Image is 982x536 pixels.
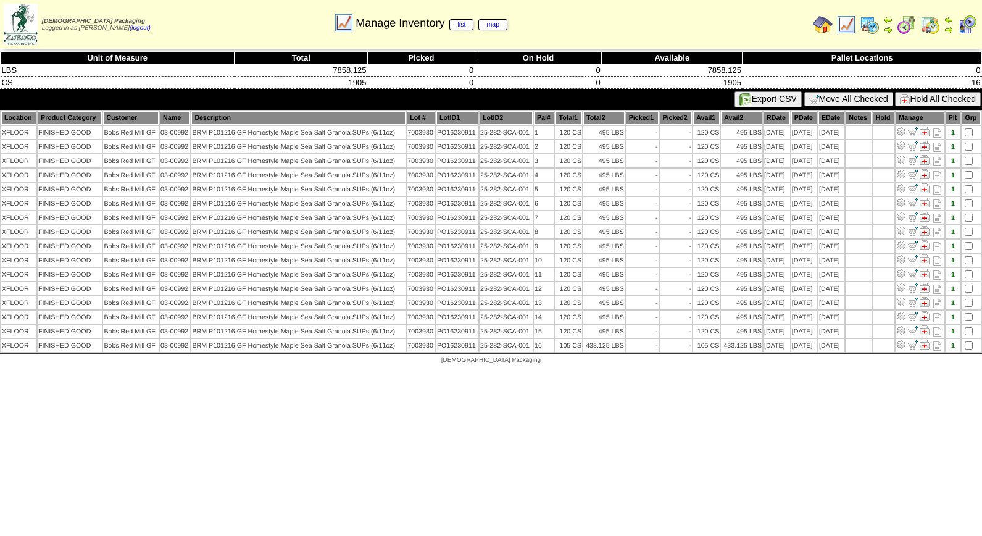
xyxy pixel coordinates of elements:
[103,154,159,167] td: Bobs Red Mill GF
[818,240,844,253] td: [DATE]
[721,169,762,182] td: 495 LBS
[818,126,844,139] td: [DATE]
[480,126,533,139] td: 25-282-SCA-001
[896,111,944,125] th: Manage
[160,111,190,125] th: Name
[896,198,906,207] img: Adjust
[908,240,918,250] img: Move
[38,169,102,182] td: FINISHED GOOD
[103,240,159,253] td: Bobs Red Mill GF
[908,198,918,207] img: Move
[818,111,844,125] th: EDate
[334,13,354,33] img: line_graph.gif
[896,340,906,350] img: Adjust
[1,126,36,139] td: XFLOOR
[791,169,817,182] td: [DATE]
[764,225,790,238] td: [DATE]
[583,169,625,182] td: 495 LBS
[883,15,893,25] img: arrowleft.gif
[191,154,406,167] td: BRM P101216 GF Homestyle Maple Sea Salt Granola SUPs (6/11oz)
[896,297,906,307] img: Adjust
[660,225,693,238] td: -
[908,226,918,236] img: Move
[908,340,918,350] img: Move
[555,211,582,224] td: 120 CS
[896,283,906,293] img: Adjust
[764,154,790,167] td: [DATE]
[368,52,475,64] th: Picked
[920,340,930,350] img: Manage Hold
[555,111,582,125] th: Total1
[920,311,930,321] img: Manage Hold
[818,154,844,167] td: [DATE]
[407,254,435,267] td: 7003930
[920,198,930,207] img: Manage Hold
[920,297,930,307] img: Manage Hold
[191,240,406,253] td: BRM P101216 GF Homestyle Maple Sea Salt Granola SUPs (6/11oz)
[1,240,36,253] td: XFLOOR
[191,140,406,153] td: BRM P101216 GF Homestyle Maple Sea Salt Granola SUPs (6/11oz)
[436,154,478,167] td: PO16230911
[946,157,960,165] div: 1
[38,140,102,153] td: FINISHED GOOD
[818,197,844,210] td: [DATE]
[583,140,625,153] td: 495 LBS
[583,197,625,210] td: 495 LBS
[896,269,906,278] img: Adjust
[555,126,582,139] td: 120 CS
[721,211,762,224] td: 495 LBS
[103,254,159,267] td: Bobs Red Mill GF
[436,111,478,125] th: LotID1
[1,169,36,182] td: XFLOOR
[896,127,906,136] img: Adjust
[721,225,762,238] td: 495 LBS
[896,325,906,335] img: Adjust
[160,225,190,238] td: 03-00992
[721,197,762,210] td: 495 LBS
[721,183,762,196] td: 495 LBS
[908,127,918,136] img: Move
[660,197,693,210] td: -
[818,169,844,182] td: [DATE]
[962,111,981,125] th: Grp
[791,225,817,238] td: [DATE]
[436,254,478,267] td: PO16230911
[534,240,554,253] td: 9
[534,140,554,153] td: 2
[896,226,906,236] img: Adjust
[920,155,930,165] img: Manage Hold
[933,157,941,166] i: Note
[908,283,918,293] img: Move
[920,127,930,136] img: Manage Hold
[693,111,720,125] th: Avail1
[602,52,743,64] th: Available
[693,154,720,167] td: 120 CS
[1,140,36,153] td: XFLOOR
[896,254,906,264] img: Adjust
[626,169,659,182] td: -
[743,77,982,89] td: 16
[1,111,36,125] th: Location
[920,283,930,293] img: Manage Hold
[38,126,102,139] td: FINISHED GOOD
[235,52,368,64] th: Total
[933,242,941,251] i: Note
[896,311,906,321] img: Adjust
[407,225,435,238] td: 7003930
[946,143,960,151] div: 1
[908,325,918,335] img: Move
[191,225,406,238] td: BRM P101216 GF Homestyle Maple Sea Salt Granola SUPs (6/11oz)
[743,64,982,77] td: 0
[1,197,36,210] td: XFLOOR
[920,269,930,278] img: Manage Hold
[38,154,102,167] td: FINISHED GOOD
[555,225,582,238] td: 120 CS
[103,140,159,153] td: Bobs Red Mill GF
[660,211,693,224] td: -
[103,225,159,238] td: Bobs Red Mill GF
[480,225,533,238] td: 25-282-SCA-001
[946,214,960,222] div: 1
[436,140,478,153] td: PO16230911
[534,197,554,210] td: 6
[764,111,790,125] th: RDate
